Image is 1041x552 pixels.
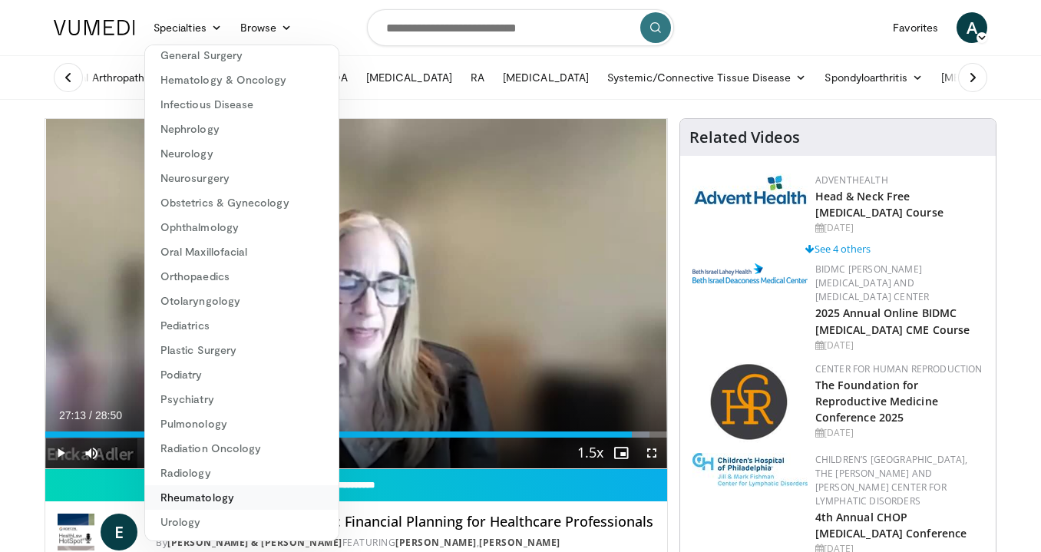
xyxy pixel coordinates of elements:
[692,263,808,283] img: c96b19ec-a48b-46a9-9095-935f19585444.png.150x105_q85_autocrop_double_scale_upscale_version-0.2.png
[815,221,983,235] div: [DATE]
[145,166,339,190] a: Neurosurgery
[815,339,983,352] div: [DATE]
[145,485,339,510] a: Rheumatology
[367,9,674,46] input: Search topics, interventions
[156,514,655,531] h4: Money, Mindset & Medicine: Financial Planning for Healthcare Professionals
[479,536,560,549] a: [PERSON_NAME]
[884,12,947,43] a: Favorites
[145,264,339,289] a: Orthopaedics
[145,412,339,436] a: Pulmonology
[815,378,938,425] a: The Foundation for Reproductive Medicine Conference 2025
[144,12,231,43] a: Specialties
[395,536,477,549] a: [PERSON_NAME]
[815,510,967,540] a: 4th Annual CHOP [MEDICAL_DATA] Conference
[145,240,339,264] a: Oral Maxillofacial
[145,117,339,141] a: Nephrology
[45,431,667,438] div: Progress Bar
[357,62,461,93] a: [MEDICAL_DATA]
[45,62,183,93] a: Crystal Arthropathies
[815,189,944,220] a: Head & Neck Free [MEDICAL_DATA] Course
[805,242,871,256] a: See 4 others
[815,362,983,375] a: Center for Human Reproduction
[815,426,983,440] div: [DATE]
[494,62,598,93] a: [MEDICAL_DATA]
[145,461,339,485] a: Radiology
[145,68,339,92] a: Hematology & Oncology
[95,409,122,421] span: 28:50
[145,436,339,461] a: Radiation Oncology
[815,453,968,507] a: Children’s [GEOGRAPHIC_DATA], The [PERSON_NAME] and [PERSON_NAME] Center for Lymphatic Disorders
[45,438,76,468] button: Play
[101,514,137,550] a: E
[815,306,970,336] a: 2025 Annual Online BIDMC [MEDICAL_DATA] CME Course
[689,128,800,147] h4: Related Videos
[636,438,667,468] button: Fullscreen
[89,409,92,421] span: /
[145,362,339,387] a: Podiatry
[145,313,339,338] a: Pediatrics
[145,92,339,117] a: Infectious Disease
[45,119,667,469] video-js: Video Player
[167,536,342,549] a: [PERSON_NAME] & [PERSON_NAME]
[145,190,339,215] a: Obstetrics & Gynecology
[231,12,302,43] a: Browse
[145,387,339,412] a: Psychiatry
[145,338,339,362] a: Plastic Surgery
[692,174,808,205] img: 5c3c682d-da39-4b33-93a5-b3fb6ba9580b.jpg.150x105_q85_autocrop_double_scale_upscale_version-0.2.jpg
[145,289,339,313] a: Otolaryngology
[54,20,135,35] img: VuMedi Logo
[709,362,790,443] img: c058e059-5986-4522-8e32-16b7599f4943.png.150x105_q85_autocrop_double_scale_upscale_version-0.2.png
[606,438,636,468] button: Enable picture-in-picture mode
[145,215,339,240] a: Ophthalmology
[144,45,339,541] div: Specialties
[815,263,930,303] a: BIDMC [PERSON_NAME][MEDICAL_DATA] and [MEDICAL_DATA] Center
[957,12,987,43] a: A
[598,62,815,93] a: Systemic/Connective Tissue Disease
[692,453,808,487] img: ffa5faa8-5a43-44fb-9bed-3795f4b5ac57.jpg.150x105_q85_autocrop_double_scale_upscale_version-0.2.jpg
[815,174,888,187] a: AdventHealth
[575,438,606,468] button: Playback Rate
[145,510,339,534] a: Urology
[145,43,339,68] a: General Surgery
[59,409,86,421] span: 27:13
[815,62,931,93] a: Spondyloarthritis
[76,438,107,468] button: Mute
[145,141,339,166] a: Neurology
[58,514,94,550] img: Roetzel & Andress
[461,62,494,93] a: RA
[156,536,655,550] div: By FEATURING ,
[322,62,357,93] a: OA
